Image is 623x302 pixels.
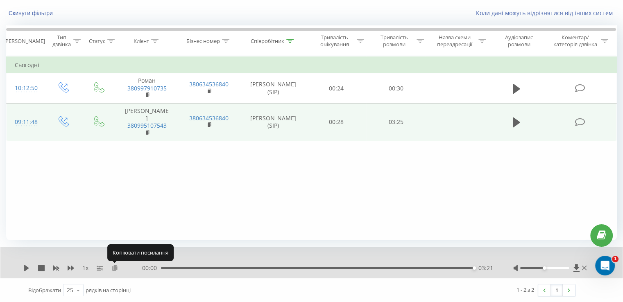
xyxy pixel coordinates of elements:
td: 03:25 [366,103,426,141]
div: Статус [89,38,105,45]
div: Співробітник [251,38,284,45]
div: Аудіозапис розмови [495,34,543,48]
span: 03:21 [478,264,493,272]
div: Accessibility label [473,266,476,270]
div: Назва схеми переадресації [433,34,476,48]
button: Скинути фільтри [6,9,57,17]
div: 09:11:48 [15,114,36,130]
div: 1 - 2 з 2 [517,286,534,294]
a: 380634536840 [189,114,229,122]
div: Клієнт [134,38,149,45]
div: Копіювати посилання [107,244,174,261]
td: 00:24 [307,73,366,104]
div: Бізнес номер [186,38,220,45]
a: 380995107543 [127,122,167,129]
span: 1 [612,256,618,262]
span: 00:00 [142,264,161,272]
div: Accessibility label [543,266,546,270]
span: Відображати [28,286,61,294]
td: 00:30 [366,73,426,104]
td: [PERSON_NAME] (SIP) [240,103,307,141]
td: [PERSON_NAME] [116,103,178,141]
td: Сьогодні [7,57,617,73]
div: Коментар/категорія дзвінка [551,34,599,48]
a: Коли дані можуть відрізнятися вiд інших систем [476,9,617,17]
div: Тип дзвінка [52,34,71,48]
div: [PERSON_NAME] [4,38,45,45]
iframe: Intercom live chat [595,256,615,275]
td: 00:28 [307,103,366,141]
td: [PERSON_NAME] (SIP) [240,73,307,104]
a: 380997910735 [127,84,167,92]
td: Роман [116,73,178,104]
div: 10:12:50 [15,80,36,96]
a: 380634536840 [189,80,229,88]
div: 25 [67,286,73,294]
div: Тривалість очікування [314,34,355,48]
span: 1 x [82,264,88,272]
a: 1 [551,284,563,296]
span: рядків на сторінці [86,286,131,294]
div: Тривалість розмови [374,34,415,48]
